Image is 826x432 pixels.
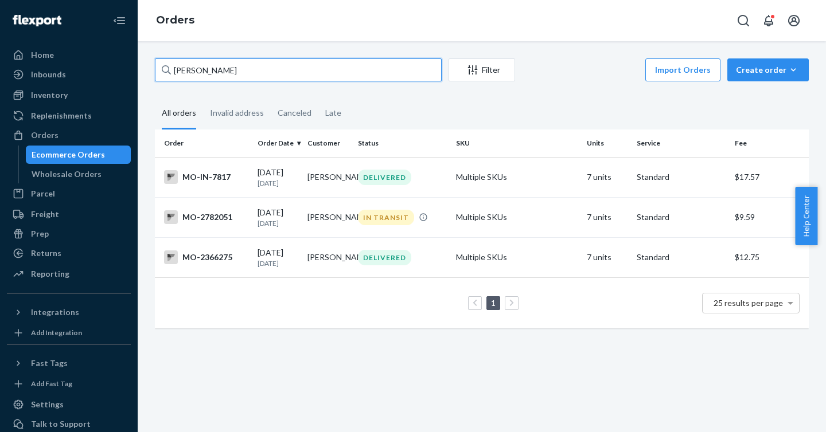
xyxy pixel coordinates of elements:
[31,89,68,101] div: Inventory
[489,298,498,308] a: Page 1 is your current page
[7,225,131,243] a: Prep
[164,170,248,184] div: MO-IN-7817
[358,250,411,265] div: DELIVERED
[258,167,298,188] div: [DATE]
[637,211,726,223] p: Standard
[7,377,131,391] a: Add Fast Tag
[31,69,66,80] div: Inbounds
[31,248,61,259] div: Returns
[164,250,248,264] div: MO-2366275
[582,197,632,237] td: 7 units
[451,157,582,197] td: Multiple SKUs
[582,157,632,197] td: 7 units
[32,149,105,160] div: Ecommerce Orders
[732,9,755,32] button: Open Search Box
[7,46,131,64] a: Home
[7,86,131,104] a: Inventory
[258,218,298,228] p: [DATE]
[7,244,131,262] a: Returns
[31,110,92,121] div: Replenishments
[31,228,49,239] div: Prep
[582,129,632,157] th: Units
[7,65,131,84] a: Inbounds
[451,129,582,157] th: SKU
[325,98,341,128] div: Late
[7,326,131,340] a: Add Integration
[31,188,55,199] div: Parcel
[730,157,809,197] td: $17.57
[155,58,442,81] input: Search orders
[7,354,131,372] button: Fast Tags
[7,184,131,203] a: Parcel
[727,58,809,81] button: Create order
[7,265,131,283] a: Reporting
[278,98,311,128] div: Canceled
[7,303,131,321] button: Integrations
[307,138,348,148] div: Customer
[637,171,726,183] p: Standard
[210,98,264,128] div: Invalid address
[31,418,91,430] div: Talk to Support
[730,237,809,277] td: $12.75
[7,395,131,414] a: Settings
[449,58,515,81] button: Filter
[795,187,817,245] button: Help Center
[258,258,298,268] p: [DATE]
[7,205,131,223] a: Freight
[155,129,253,157] th: Order
[451,237,582,277] td: Multiple SKUs
[31,358,68,369] div: Fast Tags
[164,210,248,224] div: MO-2782051
[31,307,79,318] div: Integrations
[303,197,353,237] td: [PERSON_NAME]
[303,157,353,197] td: [PERSON_NAME]
[253,129,303,157] th: Order Date
[714,298,783,308] span: 25 results per page
[645,58,720,81] button: Import Orders
[7,107,131,125] a: Replenishments
[156,14,194,26] a: Orders
[31,379,72,388] div: Add Fast Tag
[730,129,809,157] th: Fee
[258,247,298,268] div: [DATE]
[7,126,131,144] a: Orders
[13,15,61,26] img: Flexport logo
[632,129,730,157] th: Service
[26,146,131,164] a: Ecommerce Orders
[730,197,809,237] td: $9.59
[449,64,515,76] div: Filter
[358,170,411,185] div: DELIVERED
[31,328,82,337] div: Add Integration
[451,197,582,237] td: Multiple SKUs
[582,237,632,277] td: 7 units
[736,64,800,76] div: Create order
[31,209,59,220] div: Freight
[108,9,131,32] button: Close Navigation
[358,210,414,225] div: IN TRANSIT
[782,9,805,32] button: Open account menu
[31,399,64,410] div: Settings
[26,165,131,183] a: Wholesale Orders
[757,9,780,32] button: Open notifications
[303,237,353,277] td: [PERSON_NAME]
[637,252,726,263] p: Standard
[258,178,298,188] p: [DATE]
[162,98,196,129] div: All orders
[31,49,54,61] div: Home
[353,129,451,157] th: Status
[32,168,102,180] div: Wholesale Orders
[147,4,204,37] ol: breadcrumbs
[31,129,59,141] div: Orders
[31,268,69,280] div: Reporting
[258,207,298,228] div: [DATE]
